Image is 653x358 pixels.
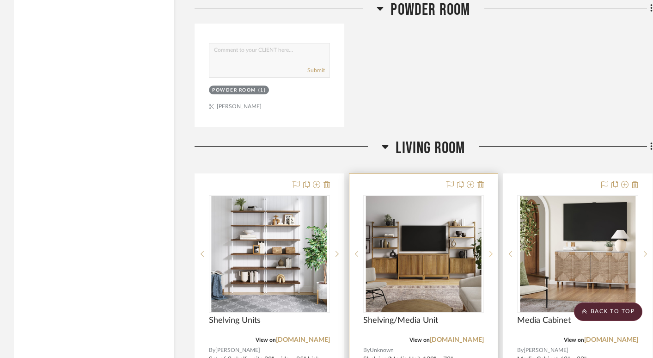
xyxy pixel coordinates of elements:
[396,138,465,158] span: Living Room
[364,196,484,312] div: 1
[584,337,638,343] a: [DOMAIN_NAME]
[430,337,484,343] a: [DOMAIN_NAME]
[256,337,276,343] span: View on
[363,346,370,355] span: By
[212,196,327,312] img: Shelving Units
[574,302,642,321] scroll-to-top-button: BACK TO TOP
[409,337,430,343] span: View on
[363,315,438,326] span: Shelving/Media Unit
[524,346,568,355] span: [PERSON_NAME]
[520,196,635,312] img: Media Cabinet
[517,315,571,326] span: Media Cabinet
[212,87,256,94] div: Powder Room
[370,346,394,355] span: Unknown
[307,66,325,74] button: Submit
[209,196,330,312] div: 0
[518,196,638,312] div: 0
[276,337,330,343] a: [DOMAIN_NAME]
[258,87,266,94] div: (1)
[366,196,481,312] img: Shelving/Media Unit
[209,315,261,326] span: Shelving Units
[564,337,584,343] span: View on
[215,346,260,355] span: [PERSON_NAME]
[209,346,215,355] span: By
[517,346,524,355] span: By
